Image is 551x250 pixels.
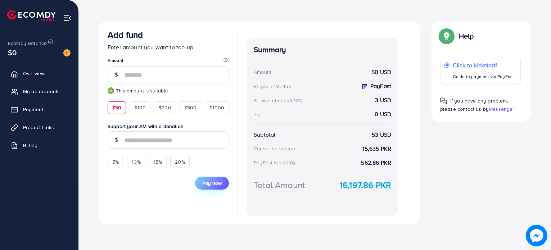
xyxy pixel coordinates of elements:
[440,97,447,105] img: Popup guide
[23,124,54,131] span: Product Links
[63,14,72,22] img: menu
[489,105,514,113] span: Messenger
[63,49,71,56] img: image
[254,83,293,90] div: Payment Method
[361,159,392,167] strong: 562.86 PKR
[526,225,547,246] img: image
[5,138,73,153] a: Billing
[453,72,514,81] p: Guide to payment via PayFast
[108,123,229,130] label: Support your AM with a donation
[184,104,197,111] span: $500
[134,104,146,111] span: $100
[195,177,229,190] button: Pay now
[209,104,224,111] span: $1000
[154,158,162,165] span: 15%
[254,131,275,139] div: Subtotal
[108,43,229,51] p: Enter amount you want to top-up
[440,29,453,42] img: Popup guide
[254,45,391,54] h4: Summary
[132,158,140,165] span: 10%
[108,29,143,40] h3: Add fund
[375,110,391,118] strong: 0 USD
[340,179,391,191] strong: 16,197.86 PKR
[159,104,171,111] span: $200
[23,70,45,77] span: Overview
[254,111,261,118] div: Tip
[202,179,222,187] span: Pay now
[7,10,56,21] img: logo
[459,32,474,40] p: Help
[5,120,73,135] a: Product Links
[254,159,297,166] div: PayFast fee
[254,179,305,191] div: Total Amount
[23,142,37,149] span: Billing
[5,102,73,117] a: Payment
[8,40,47,47] span: Ecomdy Balance
[5,66,73,81] a: Overview
[108,87,114,94] img: guide
[112,158,119,165] span: 5%
[372,131,391,139] strong: 53 USD
[8,47,17,58] span: $0
[254,68,271,76] div: Amount
[440,97,508,113] span: If you have any problem, please contact us by
[23,88,60,95] span: My ad accounts
[23,106,43,113] span: Payment
[288,98,302,104] small: (6.00%)
[363,145,392,153] strong: 15,635 PKR
[175,158,185,165] span: 20%
[281,160,295,166] small: (3.60%)
[453,61,514,69] p: Click to kickstart!
[370,82,391,90] strong: PayFast
[5,84,73,99] a: My ad accounts
[108,87,229,94] small: This amount is suitable
[108,57,229,66] legend: Amount
[375,96,391,104] strong: 3 USD
[254,97,304,104] div: Service charge
[112,104,121,111] span: $50
[360,82,368,90] img: payment
[254,145,298,152] div: Converted subtotal
[371,68,391,76] strong: 50 USD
